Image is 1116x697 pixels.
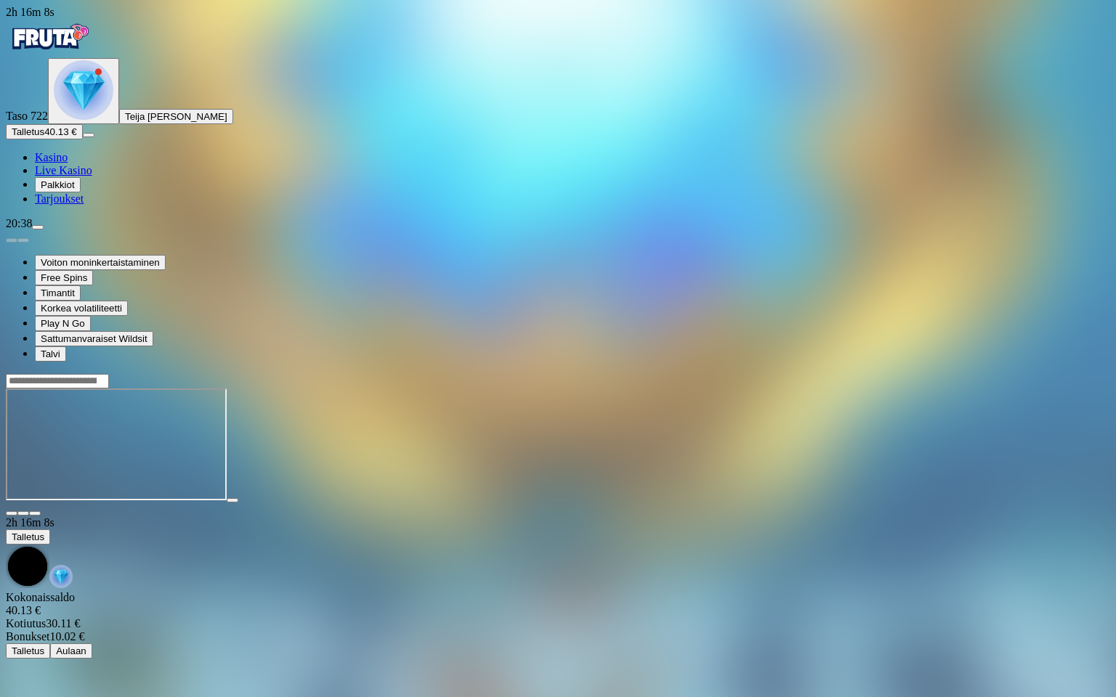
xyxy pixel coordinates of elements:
span: Live Kasino [35,164,92,176]
span: Aulaan [56,645,86,656]
span: Bonukset [6,630,49,643]
span: Teija [PERSON_NAME] [125,111,227,122]
span: Talletus [12,126,44,137]
button: fullscreen-exit icon [29,511,41,515]
button: Voiton moninkertaistaminen [35,255,166,270]
span: Kotiutus [6,617,46,629]
button: Talletus [6,643,50,659]
span: Play N Go [41,318,85,329]
button: Teija [PERSON_NAME] [119,109,233,124]
nav: Primary [6,19,1110,205]
span: Talvi [41,348,60,359]
button: close icon [6,511,17,515]
span: Taso 722 [6,110,48,122]
span: Palkkiot [41,179,75,190]
button: prev slide [6,238,17,242]
span: user session time [6,6,54,18]
button: Talvi [35,346,66,362]
a: poker-chip iconLive Kasino [35,164,92,176]
span: Talletus [12,645,44,656]
span: user session time [6,516,54,529]
button: Play N Go [35,316,91,331]
button: chevron-down icon [17,511,29,515]
input: Search [6,374,109,388]
div: 40.13 € [6,604,1110,617]
button: Aulaan [50,643,92,659]
a: gift-inverted iconTarjoukset [35,192,84,205]
div: Game menu content [6,591,1110,659]
span: Tarjoukset [35,192,84,205]
button: Timantit [35,285,81,301]
span: Free Spins [41,272,87,283]
div: Kokonaissaldo [6,591,1110,617]
img: level unlocked [54,60,113,120]
button: Sattumanvaraiset Wildsit [35,331,153,346]
button: menu [83,133,94,137]
span: Timantit [41,288,75,298]
span: Sattumanvaraiset Wildsit [41,333,147,344]
span: Korkea volatiliteetti [41,303,122,314]
button: Talletusplus icon40.13 € [6,124,83,139]
div: 30.11 € [6,617,1110,630]
button: play icon [227,498,238,502]
iframe: Frozen Gems [6,388,227,500]
img: reward-icon [49,565,73,588]
button: level unlocked [48,58,119,124]
button: Korkea volatiliteetti [35,301,128,316]
button: next slide [17,238,29,242]
a: diamond iconKasino [35,151,68,163]
span: 40.13 € [44,126,76,137]
div: 10.02 € [6,630,1110,643]
button: Free Spins [35,270,93,285]
a: Fruta [6,45,93,57]
button: reward iconPalkkiot [35,177,81,192]
img: Fruta [6,19,93,55]
span: Talletus [12,531,44,542]
span: Voiton moninkertaistaminen [41,257,160,268]
button: menu [32,225,44,229]
div: Game menu [6,516,1110,591]
button: Talletus [6,529,50,545]
span: Kasino [35,151,68,163]
span: 20:38 [6,217,32,229]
